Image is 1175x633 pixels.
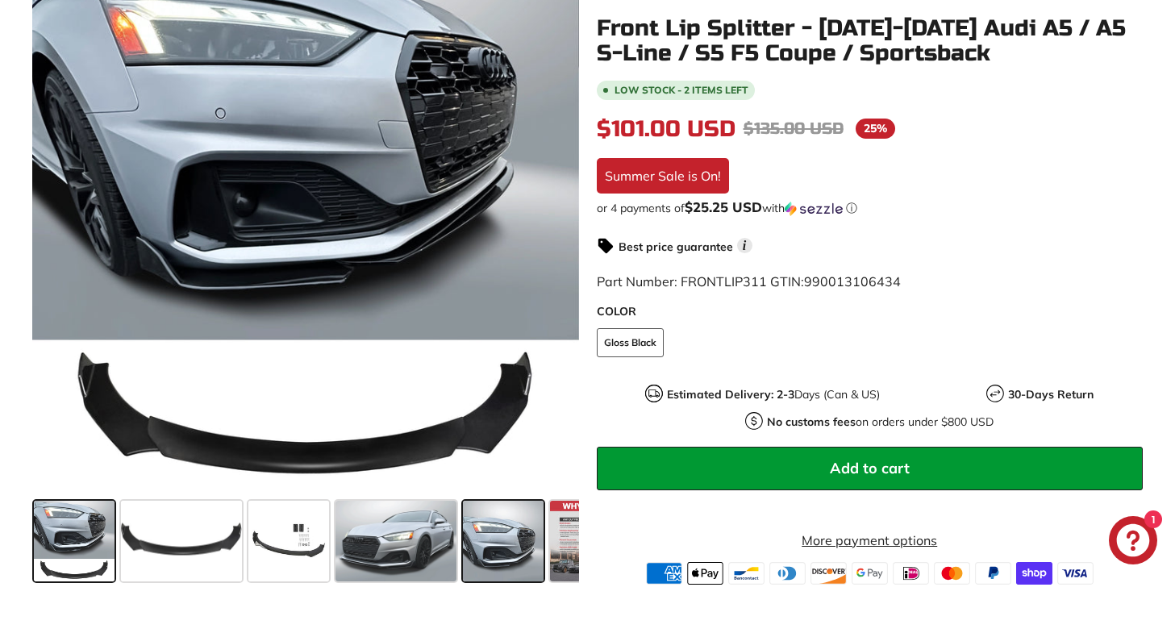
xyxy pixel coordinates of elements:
[597,200,1144,216] div: or 4 payments of with
[667,386,880,403] p: Days (Can & US)
[615,85,748,95] span: Low stock - 2 items left
[1057,562,1094,585] img: visa
[667,387,794,402] strong: Estimated Delivery: 2-3
[744,119,844,139] span: $135.00 USD
[597,303,1144,320] label: COLOR
[597,16,1144,66] h1: Front Lip Splitter - [DATE]-[DATE] Audi A5 / A5 S-Line / S5 F5 Coupe / Sportsback
[597,273,901,289] span: Part Number: FRONTLIP311 GTIN:
[830,459,910,477] span: Add to cart
[1016,562,1052,585] img: shopify_pay
[856,119,895,139] span: 25%
[852,562,888,585] img: google_pay
[785,202,843,216] img: Sezzle
[685,198,762,215] span: $25.25 USD
[687,562,723,585] img: apple_pay
[597,115,735,143] span: $101.00 USD
[934,562,970,585] img: master
[767,414,856,429] strong: No customs fees
[767,414,994,431] p: on orders under $800 USD
[728,562,765,585] img: bancontact
[597,531,1144,550] a: More payment options
[597,158,729,194] div: Summer Sale is On!
[804,273,901,289] span: 990013106434
[619,239,733,254] strong: Best price guarantee
[769,562,806,585] img: diners_club
[737,238,752,253] span: i
[975,562,1011,585] img: paypal
[646,562,682,585] img: american_express
[810,562,847,585] img: discover
[1008,387,1094,402] strong: 30-Days Return
[1104,516,1162,568] inbox-online-store-chat: Shopify online store chat
[893,562,929,585] img: ideal
[597,447,1144,490] button: Add to cart
[597,200,1144,216] div: or 4 payments of$25.25 USDwithSezzle Click to learn more about Sezzle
